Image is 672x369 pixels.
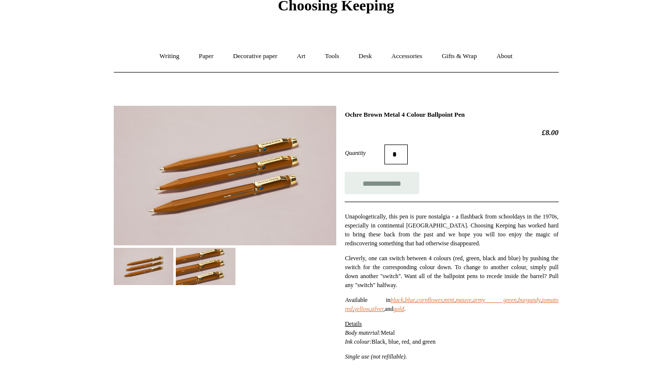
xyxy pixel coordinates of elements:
p: Metal Black, blue, red, and green [345,319,558,346]
a: Desk [350,43,381,70]
a: mint [444,296,454,303]
a: Choosing Keeping [278,5,394,12]
a: blue [405,296,415,303]
span: Details [345,320,362,327]
img: Ochre Brown Metal 4 Colour Ballpoint Pen [114,248,173,285]
a: cornflower [417,296,442,303]
i: , [517,296,518,303]
i: , [471,296,473,303]
h1: Ochre Brown Metal 4 Colour Ballpoint Pen [345,111,558,119]
p: Unapologetically, this pen is pure nostalgia - a flashback from schooldays in the 1970s, especial... [345,212,558,248]
p: Cleverly, one can switch between 4 colours (red, green, black and blue) by pushing the switch for... [345,254,558,290]
i: , [403,296,405,303]
a: silver [371,305,383,312]
img: Ochre Brown Metal 4 Colour Ballpoint Pen [176,248,235,285]
i: Body material: [345,329,380,336]
i: , [442,296,444,303]
em: Single use (not refillable). [345,353,408,360]
a: mauve [456,296,471,303]
img: Ochre Brown Metal 4 Colour Ballpoint Pen [114,106,336,245]
a: Art [288,43,314,70]
a: Writing [150,43,188,70]
a: Decorative paper [224,43,286,70]
label: Quantity [345,148,384,157]
a: black [390,296,403,303]
a: Accessories [382,43,431,70]
i: , [383,305,385,312]
i: , [415,296,417,303]
i: , [353,305,354,312]
span: Available in and . [345,296,558,312]
a: Gifts & Wrap [433,43,486,70]
h2: £8.00 [345,128,558,137]
a: Paper [190,43,223,70]
a: gold [393,305,404,312]
a: Tools [316,43,348,70]
a: army green [473,296,517,303]
i: , [454,296,456,303]
i: , [540,296,542,303]
i: Ink colour: [345,338,372,345]
a: burgundy [518,296,540,303]
i: , [369,305,371,312]
a: About [487,43,522,70]
a: yellow [354,305,369,312]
